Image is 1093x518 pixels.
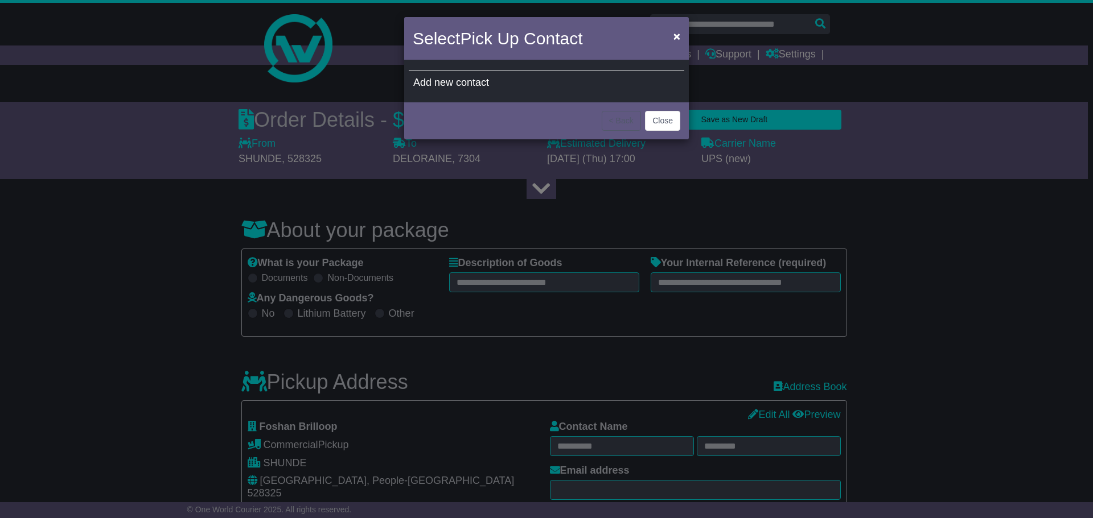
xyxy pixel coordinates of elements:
[413,26,582,51] h4: Select
[460,29,519,48] span: Pick Up
[645,111,680,131] button: Close
[602,111,641,131] button: < Back
[668,24,686,48] button: Close
[524,29,582,48] span: Contact
[673,30,680,43] span: ×
[413,77,489,88] span: Add new contact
